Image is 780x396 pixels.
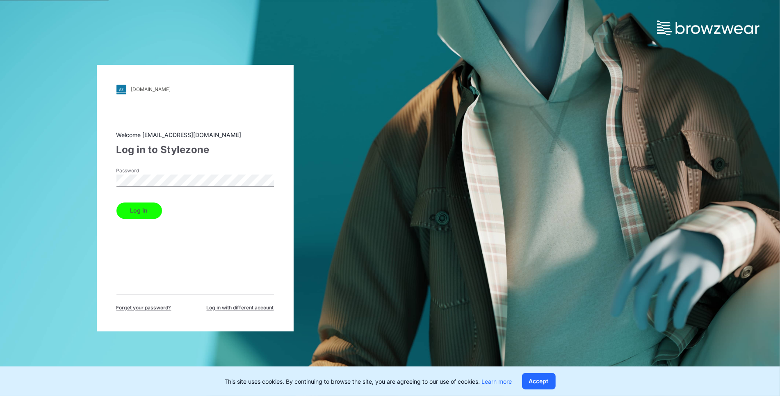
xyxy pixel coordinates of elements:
img: svg+xml;base64,PHN2ZyB3aWR0aD0iMjgiIGhlaWdodD0iMjgiIHZpZXdCb3g9IjAgMCAyOCAyOCIgZmlsbD0ibm9uZSIgeG... [116,85,126,94]
button: Accept [522,373,556,389]
label: Password [116,167,174,174]
div: [DOMAIN_NAME] [131,87,171,93]
img: browzwear-logo.73288ffb.svg [657,21,759,35]
div: Welcome [EMAIL_ADDRESS][DOMAIN_NAME] [116,130,274,139]
button: Log in [116,202,162,219]
a: Learn more [482,378,512,385]
span: Log in with different account [207,304,274,311]
div: Log in to Stylezone [116,142,274,157]
span: Forget your password? [116,304,171,311]
a: [DOMAIN_NAME] [116,85,274,94]
p: This site uses cookies. By continuing to browse the site, you are agreeing to our use of cookies. [225,377,512,386]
